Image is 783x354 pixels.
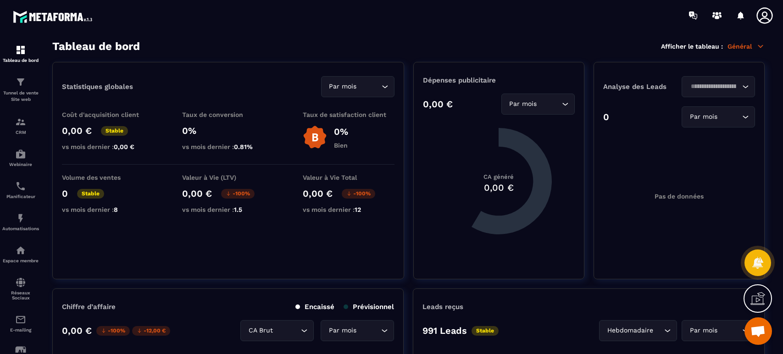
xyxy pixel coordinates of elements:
[15,213,26,224] img: automations
[2,206,39,238] a: automationsautomationsAutomatisations
[2,174,39,206] a: schedulerschedulerPlanificateur
[655,193,704,200] p: Pas de données
[727,42,765,50] p: Général
[744,317,772,345] div: Ouvrir le chat
[114,206,118,213] span: 8
[62,143,154,150] p: vs mois dernier :
[62,174,154,181] p: Volume des ventes
[101,126,128,136] p: Stable
[358,326,379,336] input: Search for option
[2,290,39,300] p: Réseaux Sociaux
[422,303,463,311] p: Leads reçus
[2,142,39,174] a: automationsautomationsWebinaire
[355,206,361,213] span: 12
[321,320,394,341] div: Search for option
[303,125,327,149] img: b-badge-o.b3b20ee6.svg
[599,320,677,341] div: Search for option
[240,320,314,341] div: Search for option
[501,94,575,115] div: Search for option
[334,126,348,137] p: 0%
[605,326,655,336] span: Hebdomadaire
[62,111,154,118] p: Coût d'acquisition client
[472,326,499,336] p: Stable
[2,162,39,167] p: Webinaire
[182,143,274,150] p: vs mois dernier :
[221,189,255,199] p: -100%
[688,112,719,122] span: Par mois
[423,76,575,84] p: Dépenses publicitaire
[342,189,375,199] p: -100%
[15,314,26,325] img: email
[275,326,299,336] input: Search for option
[682,76,755,97] div: Search for option
[2,90,39,103] p: Tunnel de vente Site web
[62,125,92,136] p: 0,00 €
[603,83,679,91] p: Analyse des Leads
[303,206,394,213] p: vs mois dernier :
[182,125,274,136] p: 0%
[15,116,26,127] img: formation
[603,111,609,122] p: 0
[182,188,212,199] p: 0,00 €
[182,111,274,118] p: Taux de conversion
[295,303,334,311] p: Encaissé
[2,270,39,307] a: social-networksocial-networkRéseaux Sociaux
[62,188,68,199] p: 0
[688,326,719,336] span: Par mois
[682,320,755,341] div: Search for option
[2,258,39,263] p: Espace membre
[246,326,275,336] span: CA Brut
[15,77,26,88] img: formation
[182,174,274,181] p: Valeur à Vie (LTV)
[114,143,134,150] span: 0,00 €
[422,325,467,336] p: 991 Leads
[2,110,39,142] a: formationformationCRM
[321,76,394,97] div: Search for option
[423,99,453,110] p: 0,00 €
[303,188,333,199] p: 0,00 €
[15,44,26,55] img: formation
[655,326,662,336] input: Search for option
[15,149,26,160] img: automations
[344,303,394,311] p: Prévisionnel
[719,112,740,122] input: Search for option
[52,40,140,53] h3: Tableau de bord
[15,277,26,288] img: social-network
[2,130,39,135] p: CRM
[2,327,39,332] p: E-mailing
[2,38,39,70] a: formationformationTableau de bord
[327,82,359,92] span: Par mois
[182,206,274,213] p: vs mois dernier :
[234,143,253,150] span: 0.81%
[359,82,379,92] input: Search for option
[688,82,740,92] input: Search for option
[234,206,242,213] span: 1.5
[2,226,39,231] p: Automatisations
[77,189,104,199] p: Stable
[682,106,755,127] div: Search for option
[96,326,130,336] p: -100%
[2,238,39,270] a: automationsautomationsEspace membre
[2,194,39,199] p: Planificateur
[719,326,740,336] input: Search for option
[507,99,539,109] span: Par mois
[2,307,39,339] a: emailemailE-mailing
[327,326,358,336] span: Par mois
[62,325,92,336] p: 0,00 €
[2,58,39,63] p: Tableau de bord
[334,142,348,149] p: Bien
[661,43,723,50] p: Afficher le tableau :
[2,70,39,110] a: formationformationTunnel de vente Site web
[62,303,116,311] p: Chiffre d’affaire
[303,111,394,118] p: Taux de satisfaction client
[132,326,170,336] p: -12,00 €
[15,245,26,256] img: automations
[62,83,133,91] p: Statistiques globales
[539,99,560,109] input: Search for option
[62,206,154,213] p: vs mois dernier :
[13,8,95,25] img: logo
[15,181,26,192] img: scheduler
[303,174,394,181] p: Valeur à Vie Total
